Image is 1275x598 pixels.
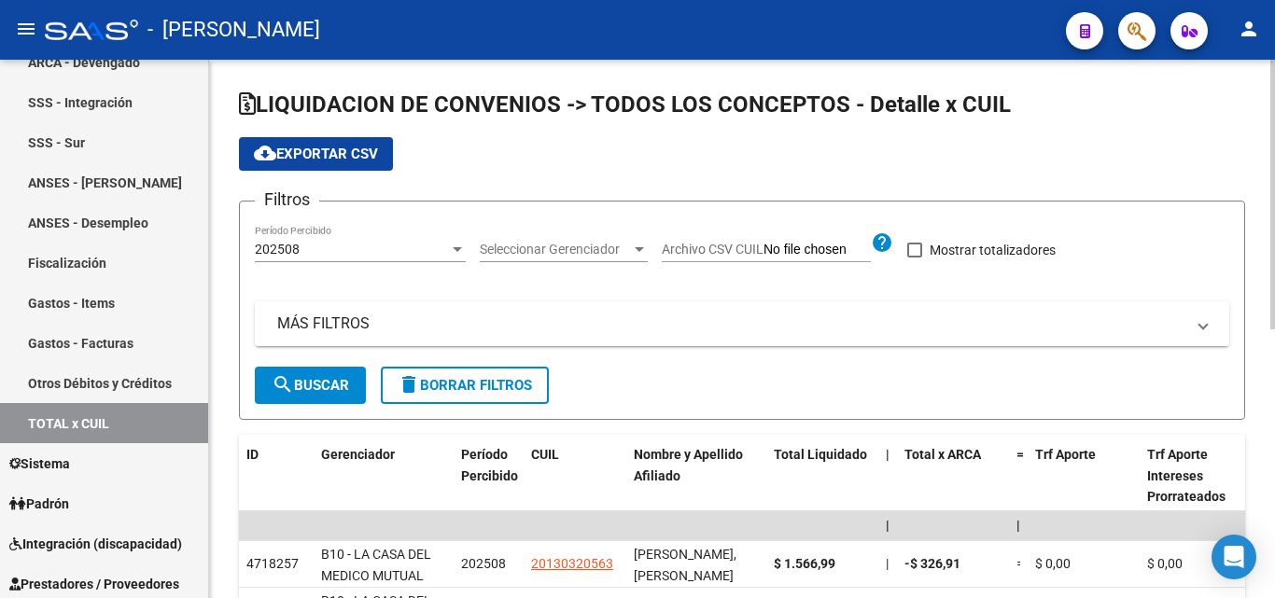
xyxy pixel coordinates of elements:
[147,9,320,50] span: - [PERSON_NAME]
[1035,447,1096,462] span: Trf Aporte
[1035,556,1071,571] span: $ 0,00
[1028,435,1140,517] datatable-header-cell: Trf Aporte
[255,187,319,213] h3: Filtros
[766,435,878,517] datatable-header-cell: Total Liquidado
[255,301,1229,346] mat-expansion-panel-header: MÁS FILTROS
[1016,447,1024,462] span: =
[461,447,518,483] span: Período Percibido
[531,556,613,571] span: 20130320563
[886,518,890,533] span: |
[1238,18,1260,40] mat-icon: person
[461,556,506,571] span: 202508
[480,242,631,257] span: Seleccionar Gerenciador
[1009,435,1028,517] datatable-header-cell: =
[886,447,890,462] span: |
[321,547,431,583] span: B10 - LA CASA DEL MEDICO MUTUAL
[531,447,559,462] span: CUIL
[626,435,766,517] datatable-header-cell: Nombre y Apellido Afiliado
[886,556,889,571] span: |
[255,242,300,257] span: 202508
[381,367,549,404] button: Borrar Filtros
[277,313,1184,334] mat-panel-title: MÁS FILTROS
[524,435,626,517] datatable-header-cell: CUIL
[764,242,871,258] input: Archivo CSV CUIL
[634,547,736,583] span: [PERSON_NAME], [PERSON_NAME]
[930,239,1056,261] span: Mostrar totalizadores
[314,435,454,517] datatable-header-cell: Gerenciador
[1016,518,1020,533] span: |
[398,373,420,396] mat-icon: delete
[255,367,366,404] button: Buscar
[454,435,524,517] datatable-header-cell: Período Percibido
[871,231,893,254] mat-icon: help
[662,242,764,257] span: Archivo CSV CUIL
[321,447,395,462] span: Gerenciador
[1147,447,1226,505] span: Trf Aporte Intereses Prorrateados
[878,435,897,517] datatable-header-cell: |
[904,447,981,462] span: Total x ARCA
[774,447,867,462] span: Total Liquidado
[239,91,1011,118] span: LIQUIDACION DE CONVENIOS -> TODOS LOS CONCEPTOS - Detalle x CUIL
[246,556,299,571] span: 4718257
[9,534,182,554] span: Integración (discapacidad)
[246,447,259,462] span: ID
[398,377,532,394] span: Borrar Filtros
[254,142,276,164] mat-icon: cloud_download
[774,556,835,571] span: $ 1.566,99
[1016,556,1024,571] span: =
[1147,556,1183,571] span: $ 0,00
[15,18,37,40] mat-icon: menu
[272,373,294,396] mat-icon: search
[1212,535,1256,579] div: Open Intercom Messenger
[272,377,349,394] span: Buscar
[634,447,743,483] span: Nombre y Apellido Afiliado
[9,494,69,514] span: Padrón
[9,574,179,594] span: Prestadores / Proveedores
[897,435,1009,517] datatable-header-cell: Total x ARCA
[1140,435,1252,517] datatable-header-cell: Trf Aporte Intereses Prorrateados
[254,146,378,162] span: Exportar CSV
[239,137,393,171] button: Exportar CSV
[904,556,960,571] span: -$ 326,91
[239,435,314,517] datatable-header-cell: ID
[9,453,70,474] span: Sistema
